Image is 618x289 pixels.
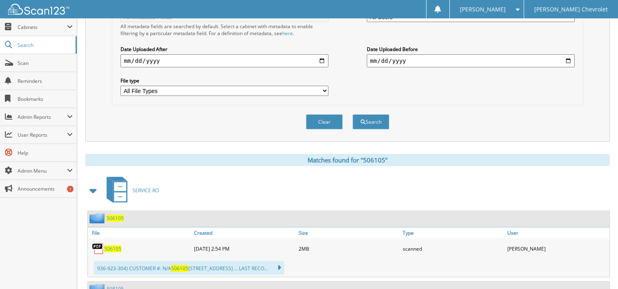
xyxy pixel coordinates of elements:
[306,114,343,129] button: Clear
[282,30,293,37] a: here
[18,131,67,138] span: User Reports
[171,265,188,272] span: 506105
[94,261,284,275] div: 936-923-304) CUSTOMER #: N/A [STREET_ADDRESS] ... LAST RECO...
[367,46,575,53] label: Date Uploaded Before
[102,174,159,207] a: SERVICE RO
[18,149,73,156] span: Help
[18,96,73,102] span: Bookmarks
[534,7,608,12] span: [PERSON_NAME] Chevrolet
[460,7,506,12] span: [PERSON_NAME]
[89,213,107,223] img: folder2.png
[401,227,505,238] a: Type
[18,42,71,49] span: Search
[192,227,296,238] a: Created
[353,114,389,129] button: Search
[120,23,328,37] div: All metadata fields are searched by default. Select a cabinet with metadata to enable filtering b...
[192,240,296,257] div: [DATE] 2:54 PM
[92,242,104,255] img: PDF.png
[107,215,124,222] a: 506105
[505,240,609,257] div: [PERSON_NAME]
[18,167,67,174] span: Admin Menu
[88,227,192,238] a: File
[120,46,328,53] label: Date Uploaded After
[18,78,73,84] span: Reminders
[18,113,67,120] span: Admin Reports
[297,227,401,238] a: Size
[104,245,121,252] a: 506105
[18,24,67,31] span: Cabinets
[132,187,159,194] span: SERVICE RO
[18,60,73,67] span: Scan
[297,240,401,257] div: 2MB
[67,186,74,192] div: 1
[18,185,73,192] span: Announcements
[85,154,610,166] div: Matches found for "506105"
[120,54,328,67] input: start
[401,240,505,257] div: scanned
[8,4,69,15] img: scan123-logo-white.svg
[367,54,575,67] input: end
[505,227,609,238] a: User
[120,77,328,84] label: File type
